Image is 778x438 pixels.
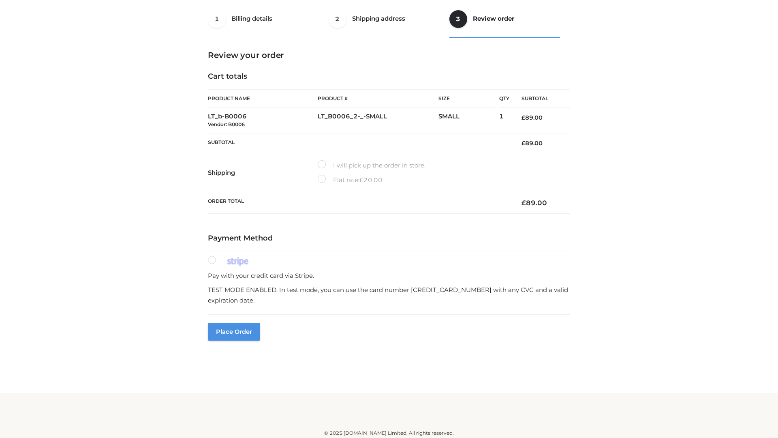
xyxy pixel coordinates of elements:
small: Vendor: B0006 [208,121,245,127]
span: £ [522,114,525,121]
label: Flat rate: [318,175,383,185]
th: Product Name [208,89,318,108]
span: £ [359,176,363,184]
th: Qty [499,89,509,108]
div: © 2025 [DOMAIN_NAME] Limited. All rights reserved. [120,429,658,437]
button: Place order [208,323,260,341]
td: 1 [499,108,509,133]
bdi: 89.00 [522,114,543,121]
th: Order Total [208,192,509,214]
td: LT_b-B0006 [208,108,318,133]
h3: Review your order [208,50,570,60]
td: LT_B0006_2-_-SMALL [318,108,438,133]
th: Size [438,90,495,108]
th: Product # [318,89,438,108]
bdi: 89.00 [522,199,547,207]
bdi: 89.00 [522,140,543,147]
td: SMALL [438,108,499,133]
p: Pay with your credit card via Stripe. [208,271,570,281]
th: Subtotal [509,90,570,108]
span: £ [522,199,526,207]
bdi: 20.00 [359,176,383,184]
span: £ [522,140,525,147]
th: Subtotal [208,133,509,153]
h4: Cart totals [208,72,570,81]
label: I will pick up the order in store. [318,160,425,171]
th: Shipping [208,153,318,192]
p: TEST MODE ENABLED. In test mode, you can use the card number [CREDIT_CARD_NUMBER] with any CVC an... [208,285,570,305]
h4: Payment Method [208,234,570,243]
